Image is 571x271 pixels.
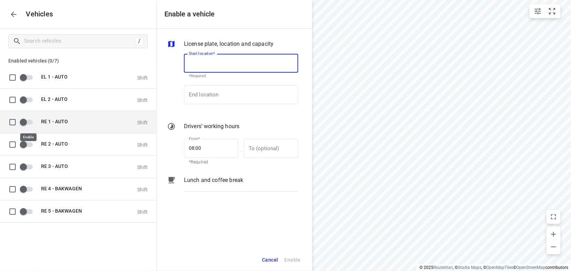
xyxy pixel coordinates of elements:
[458,265,481,270] a: Stadia Maps
[545,4,559,18] button: Fit zoom
[41,141,68,146] span: RE 2 - AUTO
[41,185,82,191] span: RE 4 - BAKWAGEN
[137,209,148,214] p: Shift
[189,74,293,78] p: *Required
[238,149,244,154] p: —
[137,164,148,170] p: Shift
[20,138,37,151] span: Enable
[137,97,148,103] p: Shift
[41,74,68,79] span: EL 1 - AUTO
[137,119,148,125] p: Shift
[419,265,568,270] li: © 2025 , © , © © contributors
[531,4,545,18] button: Map settings
[486,265,513,270] a: OpenMapTiles
[137,142,148,147] p: Shift
[262,256,278,264] span: Cancel
[20,205,37,218] span: Enable
[41,208,82,213] span: RE 5 - BAKWAGEN
[184,40,273,48] p: License plate, location and capacity
[184,122,239,131] p: Drivers’ working hours
[189,159,233,166] p: *Required
[530,4,561,18] div: small contained button group
[41,118,68,124] span: RE 1 - AUTO
[137,186,148,192] p: Shift
[516,265,545,270] a: OpenStreetMap
[20,71,37,84] span: Enable
[259,253,281,267] button: Cancel
[164,10,215,18] h5: Enable a vehicle
[137,75,148,80] p: Shift
[433,265,453,270] a: Routetitan
[20,93,37,106] span: Enable
[167,122,298,132] div: Drivers’ working hours
[41,96,68,102] span: EL 2 - AUTO
[167,176,298,197] div: Lunch and coffee break
[24,36,136,46] input: Search vehicles
[167,40,298,50] div: License plate, location and capacity
[21,10,53,18] p: Vehicles
[20,160,37,173] span: Enable
[20,182,37,196] span: Enable
[41,163,68,169] span: RE 3 - AUTO
[184,176,243,184] p: Lunch and coffee break
[136,37,143,45] div: /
